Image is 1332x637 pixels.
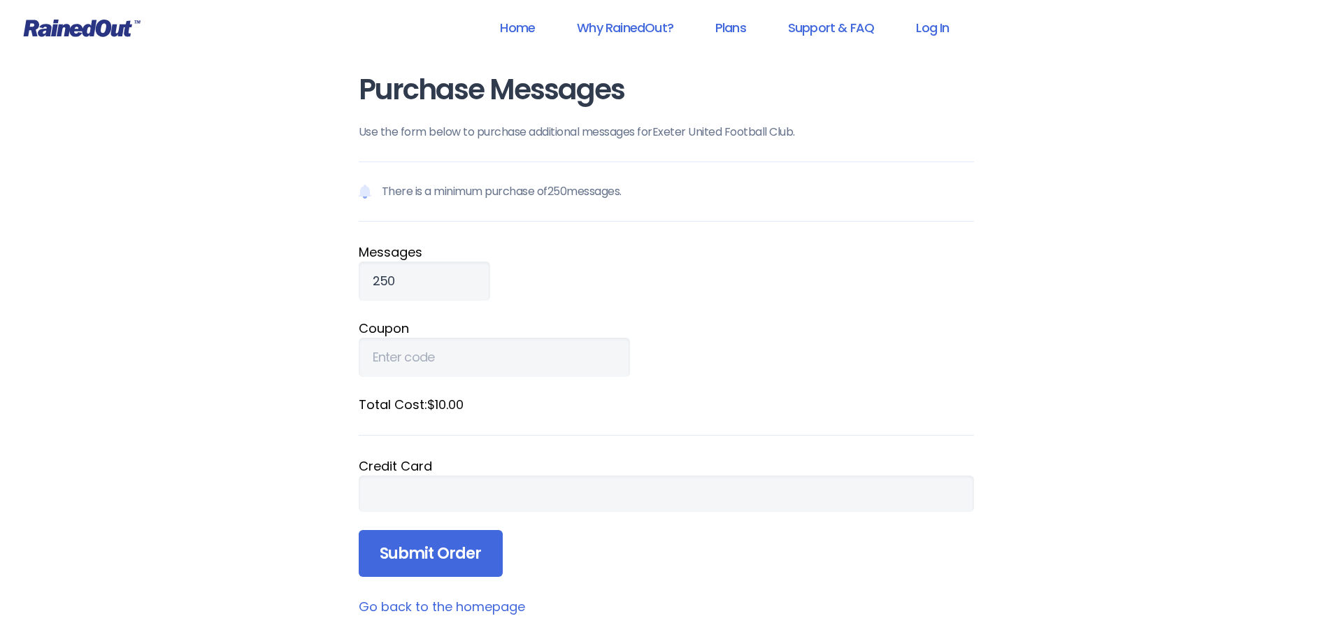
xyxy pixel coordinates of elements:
[359,243,974,262] label: Message s
[359,598,525,615] a: Go back to the homepage
[373,486,960,501] iframe: Secure payment input frame
[359,319,974,338] label: Coupon
[770,12,892,43] a: Support & FAQ
[359,162,974,222] p: There is a minimum purchase of 250 messages.
[359,262,490,301] input: Qty
[359,338,630,377] input: Enter code
[898,12,967,43] a: Log In
[559,12,692,43] a: Why RainedOut?
[697,12,764,43] a: Plans
[359,124,974,141] p: Use the form below to purchase additional messages for Exeter United Football Club .
[359,183,371,200] img: Notification icon
[359,395,974,414] label: Total Cost: $10.00
[359,530,503,578] input: Submit Order
[482,12,553,43] a: Home
[359,457,974,475] div: Credit Card
[359,74,974,106] h1: Purchase Messages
